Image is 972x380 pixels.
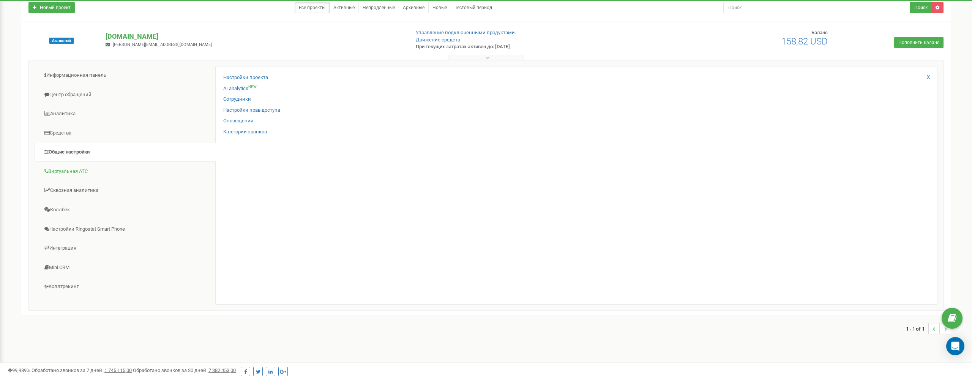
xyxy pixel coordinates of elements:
[910,2,932,13] button: Поиск
[416,37,460,43] a: Движение средств
[723,2,910,13] input: Поиск
[106,32,403,41] p: [DOMAIN_NAME]
[35,181,216,200] a: Сквозная аналитика
[104,367,132,373] u: 1 745 115,00
[223,117,253,125] a: Оповещения
[49,38,74,44] span: Активный
[35,85,216,104] a: Центр обращений
[35,258,216,277] a: Mini CRM
[906,323,928,334] span: 1 - 1 of 1
[811,30,828,35] span: Баланс
[8,367,30,373] span: 99,989%
[35,104,216,123] a: Аналитика
[223,107,280,114] a: Настройки прав доступа
[32,367,132,373] span: Обработано звонков за 7 дней :
[223,74,268,81] a: Настройки проекта
[248,85,257,89] sup: NEW
[35,220,216,239] a: Настройки Ringostat Smart Phone
[35,201,216,219] a: Коллбек
[28,2,75,13] a: Новый проект
[416,30,515,35] a: Управление подключенными продуктами
[451,2,496,13] a: Тестовый период
[113,42,212,47] span: [PERSON_NAME][EMAIL_ADDRESS][DOMAIN_NAME]
[35,162,216,181] a: Виртуальная АТС
[295,2,330,13] a: Все проекты
[416,43,636,51] p: При текущих затратах активен до: [DATE]
[35,143,216,161] a: Общие настройки
[906,315,951,342] nav: ...
[399,2,429,13] a: Архивные
[358,2,399,13] a: Непродленные
[894,37,944,48] a: Пополнить баланс
[927,74,930,81] a: X
[781,36,828,47] span: 158,82 USD
[946,337,964,355] div: Open Intercom Messenger
[35,66,216,85] a: Информационная панель
[223,85,257,92] a: AI analyticsNEW
[35,239,216,258] a: Интеграция
[208,367,236,373] u: 7 382 453,00
[428,2,451,13] a: Новые
[133,367,236,373] span: Обработано звонков за 30 дней :
[35,124,216,142] a: Средства
[329,2,359,13] a: Активные
[35,277,216,296] a: Коллтрекинг
[223,96,251,103] a: Сотрудники
[223,128,267,136] a: Категории звонков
